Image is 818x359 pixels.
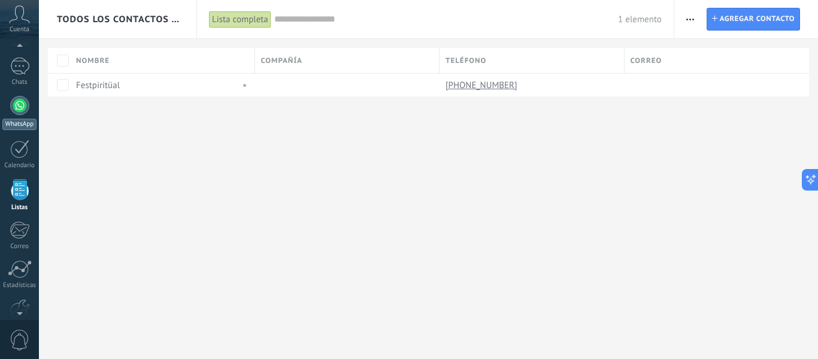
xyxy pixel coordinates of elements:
[209,11,271,28] div: Lista completa
[707,8,800,31] a: Agregar contacto
[2,243,37,251] div: Correo
[631,55,662,67] span: Correo
[2,79,37,86] div: Chats
[618,14,662,25] span: 1 elemento
[2,119,37,130] div: WhatsApp
[10,26,29,34] span: Cuenta
[446,80,520,90] a: [PHONE_NUMBER]
[446,55,486,67] span: Teléfono
[261,55,302,67] span: Compañía
[2,282,37,289] div: Estadísticas
[76,80,120,91] a: Festpiritüal
[57,14,180,25] span: Todos los contactos y empresas
[2,162,37,170] div: Calendario
[720,8,795,30] span: Agregar contacto
[2,204,37,212] div: Listas
[76,55,110,67] span: Nombre
[681,8,699,31] button: Más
